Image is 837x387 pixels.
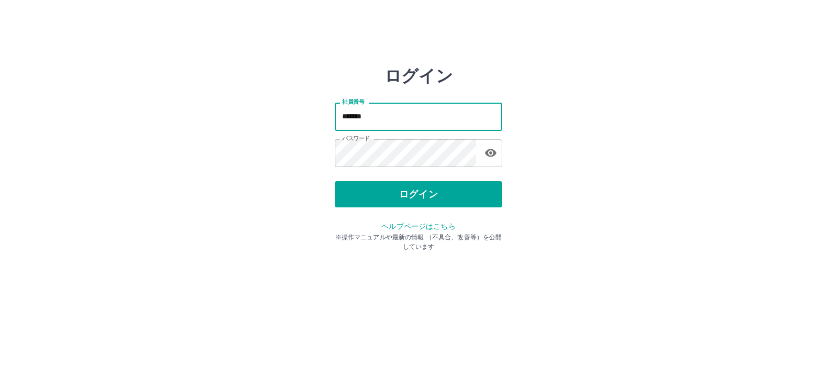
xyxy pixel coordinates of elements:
[335,181,502,207] button: ログイン
[384,66,453,86] h2: ログイン
[335,233,502,251] p: ※操作マニュアルや最新の情報 （不具合、改善等）を公開しています
[342,135,370,142] label: パスワード
[381,222,455,230] a: ヘルプページはこちら
[342,98,364,106] label: 社員番号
